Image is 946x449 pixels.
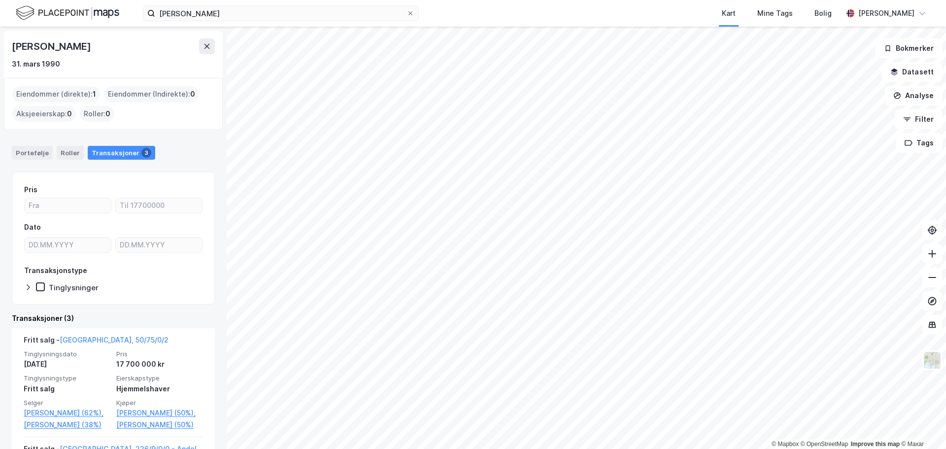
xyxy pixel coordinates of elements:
[12,38,93,54] div: [PERSON_NAME]
[116,198,202,213] input: Til 17700000
[25,238,111,252] input: DD.MM.YYYY
[895,109,942,129] button: Filter
[24,407,110,419] a: [PERSON_NAME] (62%),
[116,358,203,370] div: 17 700 000 kr
[25,198,111,213] input: Fra
[876,38,942,58] button: Bokmerker
[104,86,199,102] div: Eiendommer (Indirekte) :
[12,106,76,122] div: Aksjeeierskap :
[105,108,110,120] span: 0
[24,383,110,395] div: Fritt salg
[882,62,942,82] button: Datasett
[24,374,110,382] span: Tinglysningstype
[897,402,946,449] iframe: Chat Widget
[141,148,151,158] div: 3
[12,86,100,102] div: Eiendommer (direkte) :
[24,184,37,196] div: Pris
[24,350,110,358] span: Tinglysningsdato
[24,399,110,407] span: Selger
[24,221,41,233] div: Dato
[12,58,60,70] div: 31. mars 1990
[12,146,53,160] div: Portefølje
[67,108,72,120] span: 0
[851,441,900,448] a: Improve this map
[93,88,96,100] span: 1
[116,399,203,407] span: Kjøper
[190,88,195,100] span: 0
[60,336,169,344] a: [GEOGRAPHIC_DATA], 50/75/0/2
[24,358,110,370] div: [DATE]
[116,419,203,431] a: [PERSON_NAME] (50%)
[24,419,110,431] a: [PERSON_NAME] (38%)
[757,7,793,19] div: Mine Tags
[16,4,119,22] img: logo.f888ab2527a4732fd821a326f86c7f29.svg
[772,441,799,448] a: Mapbox
[24,334,169,350] div: Fritt salg -
[155,6,406,21] input: Søk på adresse, matrikkel, gårdeiere, leietakere eller personer
[801,441,848,448] a: OpenStreetMap
[923,351,942,370] img: Z
[49,283,99,292] div: Tinglysninger
[858,7,914,19] div: [PERSON_NAME]
[116,407,203,419] a: [PERSON_NAME] (50%),
[116,383,203,395] div: Hjemmelshaver
[116,238,202,252] input: DD.MM.YYYY
[885,86,942,105] button: Analyse
[116,350,203,358] span: Pris
[722,7,736,19] div: Kart
[12,312,215,324] div: Transaksjoner (3)
[88,146,155,160] div: Transaksjoner
[814,7,832,19] div: Bolig
[896,133,942,153] button: Tags
[57,146,84,160] div: Roller
[116,374,203,382] span: Eierskapstype
[80,106,114,122] div: Roller :
[24,265,87,276] div: Transaksjonstype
